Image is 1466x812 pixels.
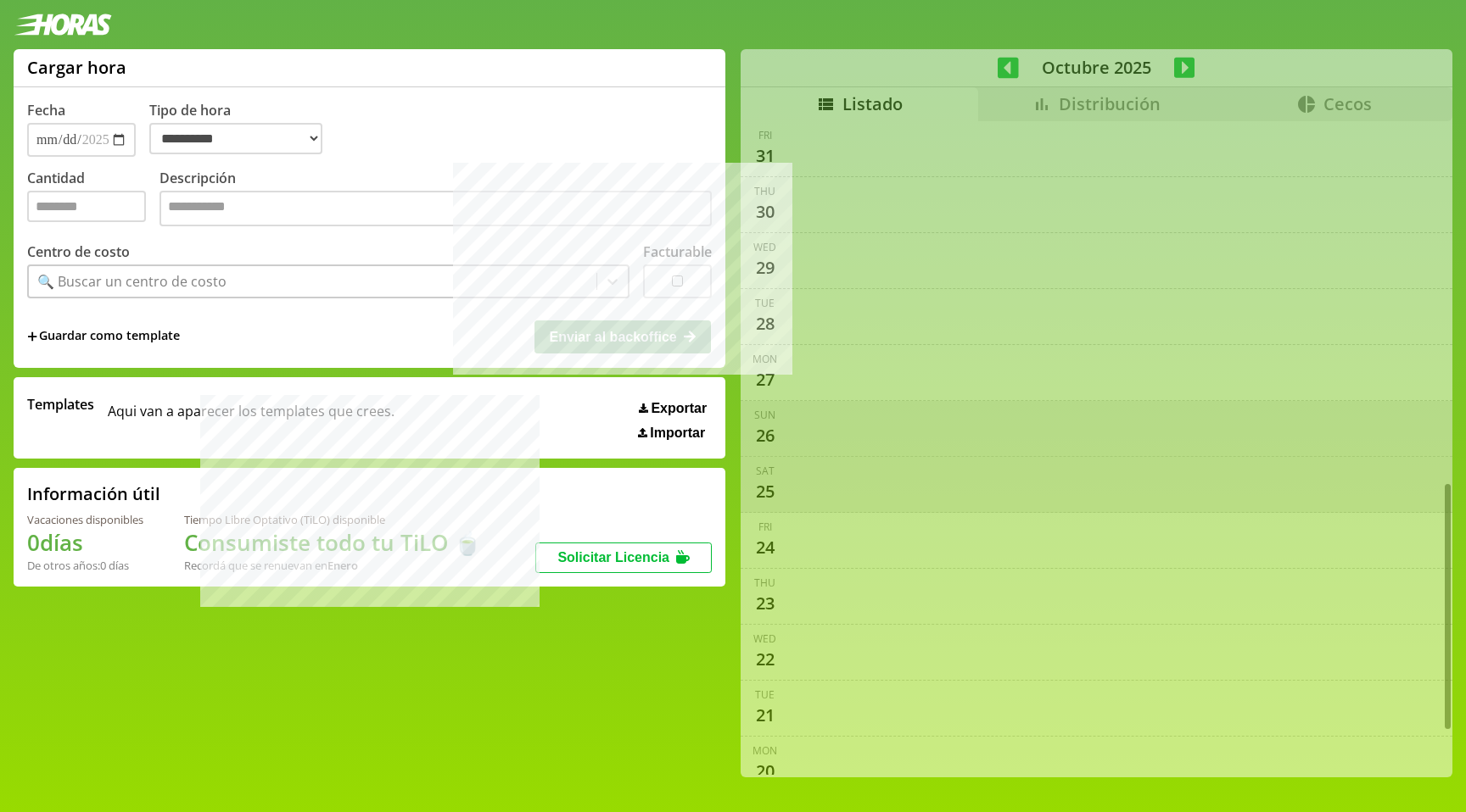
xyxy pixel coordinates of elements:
[27,395,94,414] span: Templates
[643,242,712,261] label: Facturable
[27,512,143,527] div: Vacaciones disponibles
[184,558,481,573] div: Recordá que se renuevan en
[27,527,143,558] h1: 0 días
[650,425,705,441] span: Importar
[27,101,65,120] label: Fecha
[184,512,481,527] div: Tiempo Libre Optativo (TiLO) disponible
[27,558,143,573] div: De otros años: 0 días
[557,550,669,565] span: Solicitar Licencia
[159,169,712,231] label: Descripción
[651,401,707,416] span: Exportar
[27,191,146,222] input: Cantidad
[108,395,394,441] span: Aqui van a aparecer los templates que crees.
[27,169,159,231] label: Cantidad
[27,327,180,346] span: +Guardar como template
[327,558,358,573] b: Enero
[159,191,712,226] textarea: Descripción
[27,482,160,505] h2: Información útil
[149,123,322,154] select: Tipo de hora
[27,327,37,346] span: +
[37,272,227,291] div: 🔍 Buscar un centro de costo
[184,527,481,558] h1: Consumiste todo tu TiLO 🍵
[634,400,712,417] button: Exportar
[27,242,130,261] label: Centro de costo
[149,101,336,157] label: Tipo de hora
[27,56,126,79] h1: Cargar hora
[14,14,112,36] img: logotipo
[535,542,712,573] button: Solicitar Licencia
